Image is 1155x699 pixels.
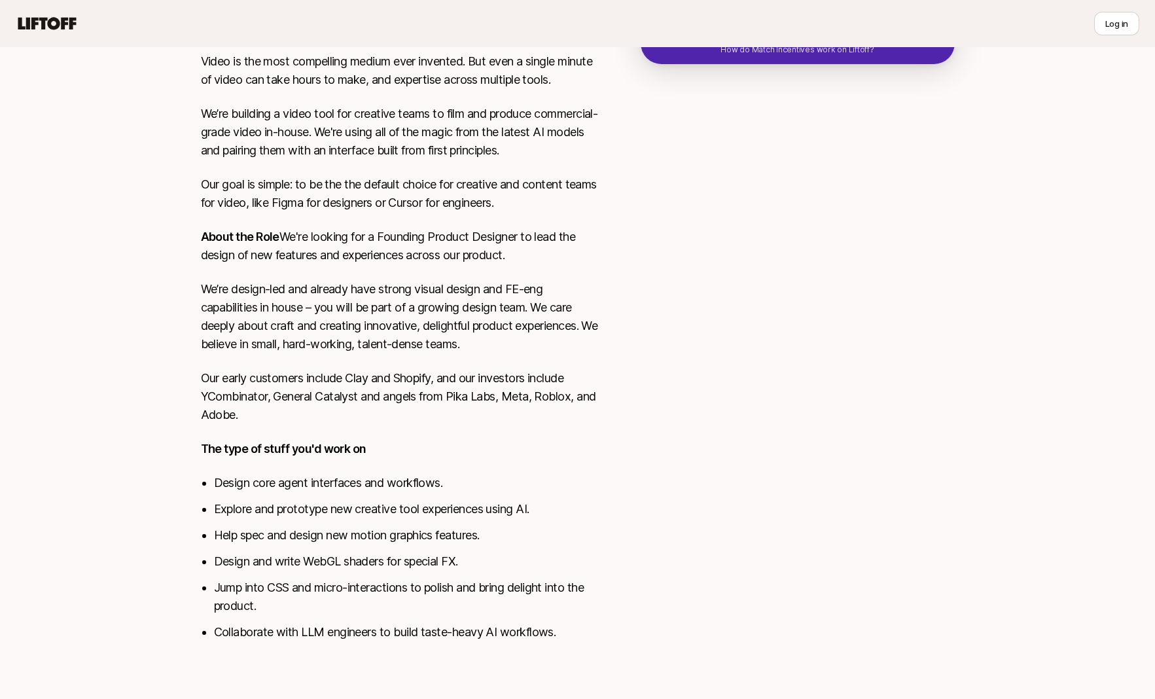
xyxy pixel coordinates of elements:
p: We’re building a video tool for creative teams to film and produce commercial-grade video in-hous... [201,105,599,160]
p: How do Match Incentives work on Liftoff? [720,44,874,56]
li: Help spec and design new motion graphics features. [214,526,599,545]
p: We're looking for a Founding Product Designer to lead the design of new features and experiences ... [201,228,599,264]
p: Video is the most compelling medium ever invented. But even a single minute of video can take hou... [201,52,599,89]
button: Log in [1094,12,1139,35]
li: Design and write WebGL shaders for special FX. [214,552,599,571]
li: Explore and prototype new creative tool experiences using AI. [214,500,599,518]
li: Jump into CSS and micro-interactions to polish and bring delight into the product. [214,579,599,615]
strong: About the Role [201,230,279,243]
p: We’re design-led and already have strong visual design and FE-eng capabilities in house – you wil... [201,280,599,353]
p: Our goal is simple: to be the the default choice for creative and content teams for video, like F... [201,175,599,212]
li: Collaborate with LLM engineers to build taste-heavy AI workflows. [214,623,599,641]
p: Our early customers include Clay and Shopify, and our investors include YCombinator, General Cata... [201,369,599,424]
strong: The type of stuff you'd work on [201,442,366,456]
li: Design core agent interfaces and workflows. [214,474,599,492]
